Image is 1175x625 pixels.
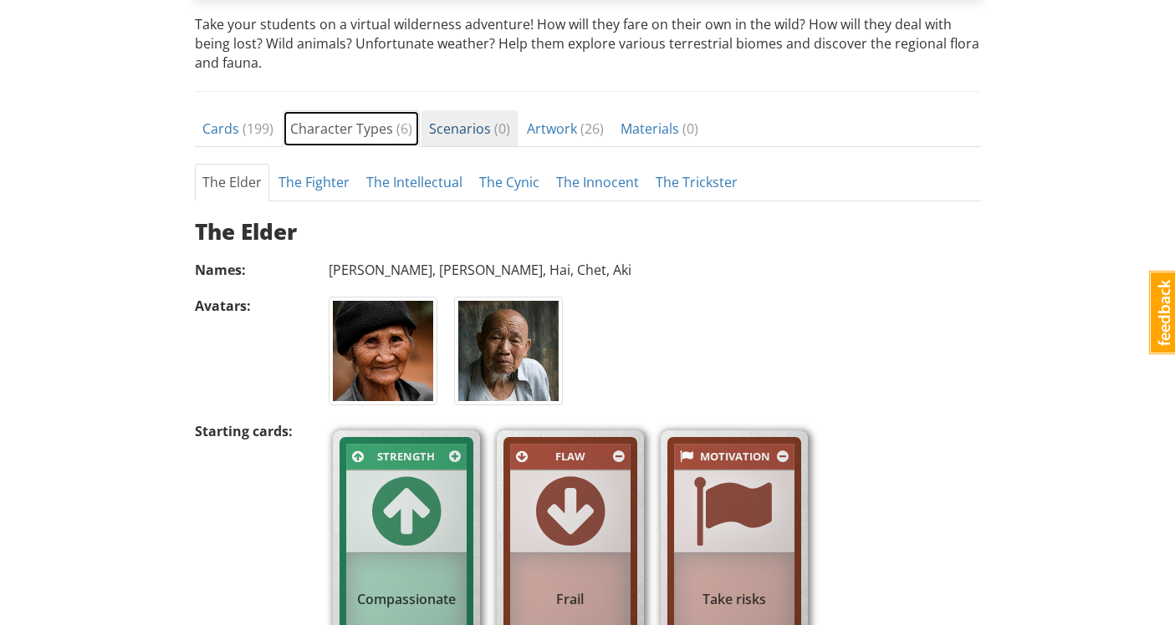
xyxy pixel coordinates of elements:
span: ( 199 ) [243,119,273,138]
div: Frail [510,581,631,617]
h3: The Elder [195,220,981,244]
div: Avatars: [195,297,320,316]
span: Cards [202,119,273,138]
span: Character Types [290,119,412,138]
a: The Elder [195,164,269,201]
div: [PERSON_NAME], [PERSON_NAME], Hai, Chet, Aki [329,261,981,280]
span: ( 0 ) [682,119,698,138]
div: Compassionate [346,581,467,617]
p: Take your students on a virtual wilderness adventure! How will they fare on their own in the wild... [195,15,981,73]
div: Flaw [531,447,610,466]
span: Artwork [527,119,604,138]
div: Take risks [674,581,794,617]
div: Motivation [697,447,774,466]
span: ( 6 ) [396,119,412,138]
a: The Innocent [549,164,646,201]
a: The Intellectual [359,164,470,201]
span: ( 0 ) [494,119,510,138]
span: ( 26 ) [580,119,604,138]
div: Names: [195,261,320,280]
a: The Cynic [472,164,547,201]
div: Strength [367,447,446,466]
span: Scenarios [429,119,510,138]
a: The Trickster [648,164,745,201]
img: razpkppgnmmjzvqujqy7.jpg [458,301,559,401]
a: The Fighter [271,164,357,201]
div: Starting cards: [195,422,320,441]
img: odkdo8srju1a9fffvydd.jpg [333,301,433,401]
span: Materials [621,119,698,138]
